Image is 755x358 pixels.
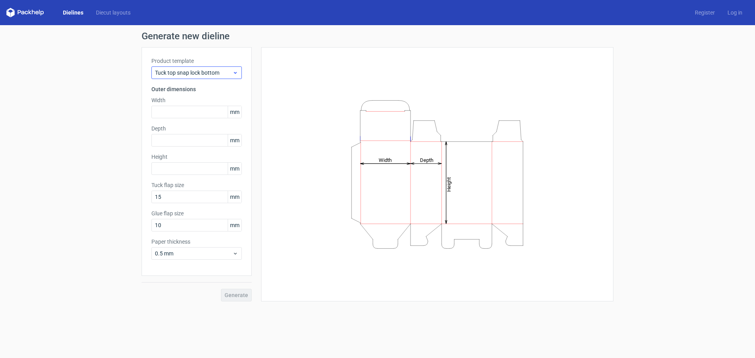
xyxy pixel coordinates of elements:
a: Dielines [57,9,90,17]
label: Depth [151,125,242,132]
span: mm [228,106,241,118]
label: Glue flap size [151,209,242,217]
tspan: Height [446,177,452,191]
label: Tuck flap size [151,181,242,189]
h1: Generate new dieline [142,31,613,41]
tspan: Depth [420,157,433,163]
a: Log in [721,9,749,17]
span: Tuck top snap lock bottom [155,69,232,77]
h3: Outer dimensions [151,85,242,93]
tspan: Width [379,157,392,163]
a: Diecut layouts [90,9,137,17]
a: Register [689,9,721,17]
span: mm [228,219,241,231]
label: Width [151,96,242,104]
span: mm [228,163,241,174]
label: Product template [151,57,242,65]
span: 0.5 mm [155,250,232,257]
span: mm [228,191,241,203]
span: mm [228,134,241,146]
label: Height [151,153,242,161]
label: Paper thickness [151,238,242,246]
